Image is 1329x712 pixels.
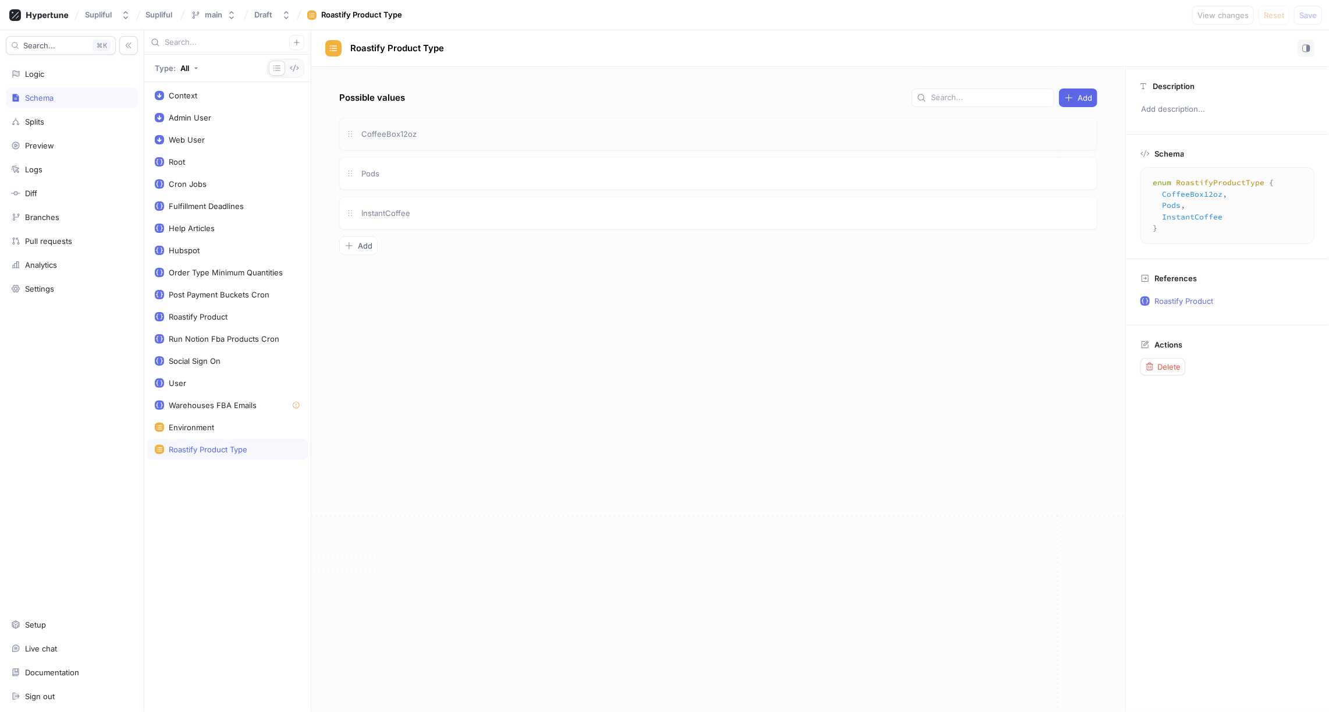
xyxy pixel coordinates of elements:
[1157,363,1181,370] span: Delete
[1154,296,1213,306] p: Roastify Product
[361,169,379,178] span: Pods
[6,663,138,682] a: Documentation
[169,91,197,100] div: Context
[1153,82,1195,91] p: Description
[169,378,186,388] div: User
[339,91,405,105] p: Possible values
[25,620,46,629] div: Setup
[23,42,55,49] span: Search...
[169,246,200,255] div: Hubspot
[1294,6,1322,24] button: Save
[1136,292,1314,310] button: Roastify Product
[169,268,283,277] div: Order Type Minimum Quantities
[1154,274,1197,283] p: References
[1140,358,1185,376] button: Delete
[85,10,112,20] div: Supliful
[1059,88,1097,107] button: Add
[180,65,189,72] div: All
[205,10,222,20] div: main
[350,44,444,53] span: Roastify Product Type
[186,5,241,24] button: main
[25,644,57,653] div: Live chat
[25,69,44,79] div: Logic
[165,37,289,48] input: Search...
[145,10,172,19] span: Supliful
[169,224,215,233] div: Help Articles
[25,284,54,293] div: Settings
[1264,12,1284,19] span: Reset
[358,242,372,249] span: Add
[250,5,296,24] button: Draft
[93,40,111,51] div: K
[1154,149,1184,158] p: Schema
[169,401,257,410] div: Warehouses FBA Emails
[25,236,72,246] div: Pull requests
[1136,100,1319,119] p: Add description...
[169,201,244,211] div: Fulfillment Deadlines
[25,692,55,701] div: Sign out
[169,312,228,321] div: Roastify Product
[25,260,57,270] div: Analytics
[151,59,202,77] button: Type: All
[361,208,410,218] span: InstantCoffee
[169,179,207,189] div: Cron Jobs
[169,334,279,343] div: Run Notion Fba Products Cron
[169,445,247,454] div: Roastify Product Type
[1192,6,1254,24] button: View changes
[169,157,185,167] div: Root
[1078,94,1092,101] span: Add
[254,10,272,20] div: Draft
[25,117,44,126] div: Splits
[931,92,1049,104] input: Search...
[169,290,269,299] div: Post Payment Buckets Cron
[1299,12,1317,19] span: Save
[25,165,42,174] div: Logs
[169,423,214,432] div: Environment
[321,9,402,21] div: Roastify Product Type
[25,668,79,677] div: Documentation
[169,356,221,366] div: Social Sign On
[1146,172,1309,239] textarea: enum RoastifyProductType { CoffeeBox12oz, Pods, InstantCoffee }
[25,189,37,198] div: Diff
[1259,6,1289,24] button: Reset
[25,141,54,150] div: Preview
[1197,12,1249,19] span: View changes
[25,93,54,102] div: Schema
[80,5,135,24] button: Supliful
[339,236,378,255] button: Add
[361,129,417,139] span: CoffeeBox12oz
[155,65,176,72] p: Type:
[1154,340,1182,349] p: Actions
[6,36,116,55] button: Search...K
[169,113,211,122] div: Admin User
[25,212,59,222] div: Branches
[169,135,205,144] div: Web User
